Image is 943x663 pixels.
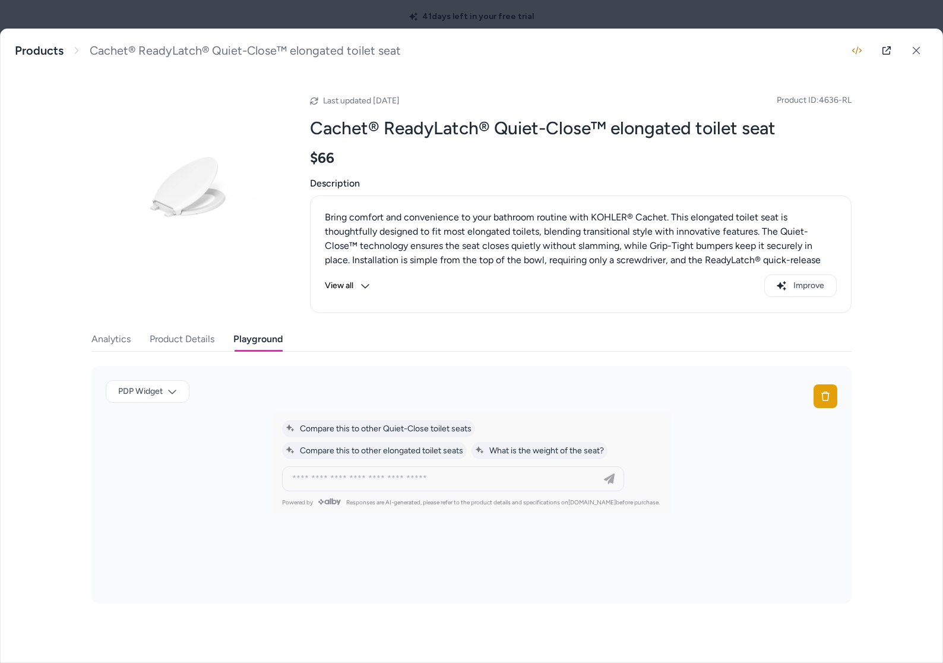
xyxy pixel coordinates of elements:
[310,149,334,167] span: $66
[15,43,64,58] a: Products
[118,386,163,397] span: PDP Widget
[323,96,400,106] span: Last updated [DATE]
[91,86,281,276] img: 4636-RL-0_ISO_d2c0023502_rgb
[310,176,852,191] span: Description
[150,327,214,351] button: Product Details
[764,274,837,297] button: Improve
[91,327,131,351] button: Analytics
[90,43,401,58] span: Cachet® ReadyLatch® Quiet-Close™ elongated toilet seat
[233,327,283,351] button: Playground
[325,274,370,297] button: View all
[777,94,852,106] span: Product ID: 4636-RL
[310,117,852,140] h2: Cachet® ReadyLatch® Quiet-Close™ elongated toilet seat
[106,380,189,403] button: PDP Widget
[15,43,401,58] nav: breadcrumb
[325,210,837,282] p: Bring comfort and convenience to your bathroom routine with KOHLER® Cachet. This elongated toilet...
